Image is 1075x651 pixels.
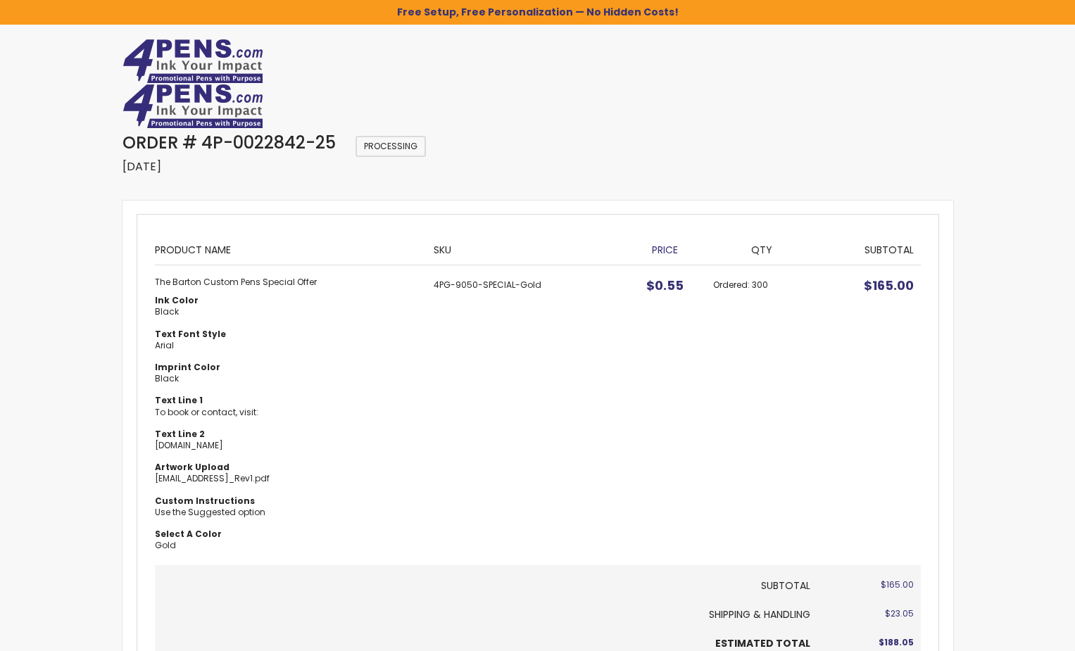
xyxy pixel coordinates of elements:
th: Subtotal [155,565,817,600]
dt: Text Line 2 [155,429,420,440]
dd: [DOMAIN_NAME] [155,440,420,451]
dt: Text Line 1 [155,395,420,406]
span: $23.05 [885,607,914,619]
a: [EMAIL_ADDRESS]_Rev1.pdf [155,472,270,484]
dt: Artwork Upload [155,462,420,473]
dd: Black [155,306,420,317]
span: $165.00 [881,579,914,590]
img: 4Pens Custom Pens and Promotional Products [122,84,263,129]
dd: To book or contact, visit: [155,407,420,418]
th: Qty [706,232,817,265]
dt: Select A Color [155,529,420,540]
span: Processing [356,136,426,157]
dd: Use the Suggested option [155,507,420,518]
span: $165.00 [864,277,914,294]
th: SKU [427,232,623,265]
span: Ordered [713,279,752,291]
dt: Text Font Style [155,329,420,340]
img: 4Pens Custom Pens and Promotional Products [122,39,263,84]
span: $188.05 [879,636,914,648]
td: 4PG-9050-SPECIAL-Gold [427,265,623,565]
span: Order # 4P-0022842-25 [122,131,336,154]
dt: Custom Instructions [155,495,420,507]
span: [DATE] [122,158,161,175]
th: Subtotal [817,232,921,265]
dd: Gold [155,540,420,551]
span: $0.55 [646,277,684,294]
dt: Imprint Color [155,362,420,373]
dd: Black [155,373,420,384]
th: Product Name [155,232,427,265]
dt: Ink Color [155,295,420,306]
strong: The Barton Custom Pens Special Offer [155,277,420,288]
span: 300 [752,279,768,291]
strong: Estimated Total [715,636,810,650]
th: Price [623,232,706,265]
dd: Arial [155,340,420,351]
th: Shipping & Handling [155,600,817,629]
